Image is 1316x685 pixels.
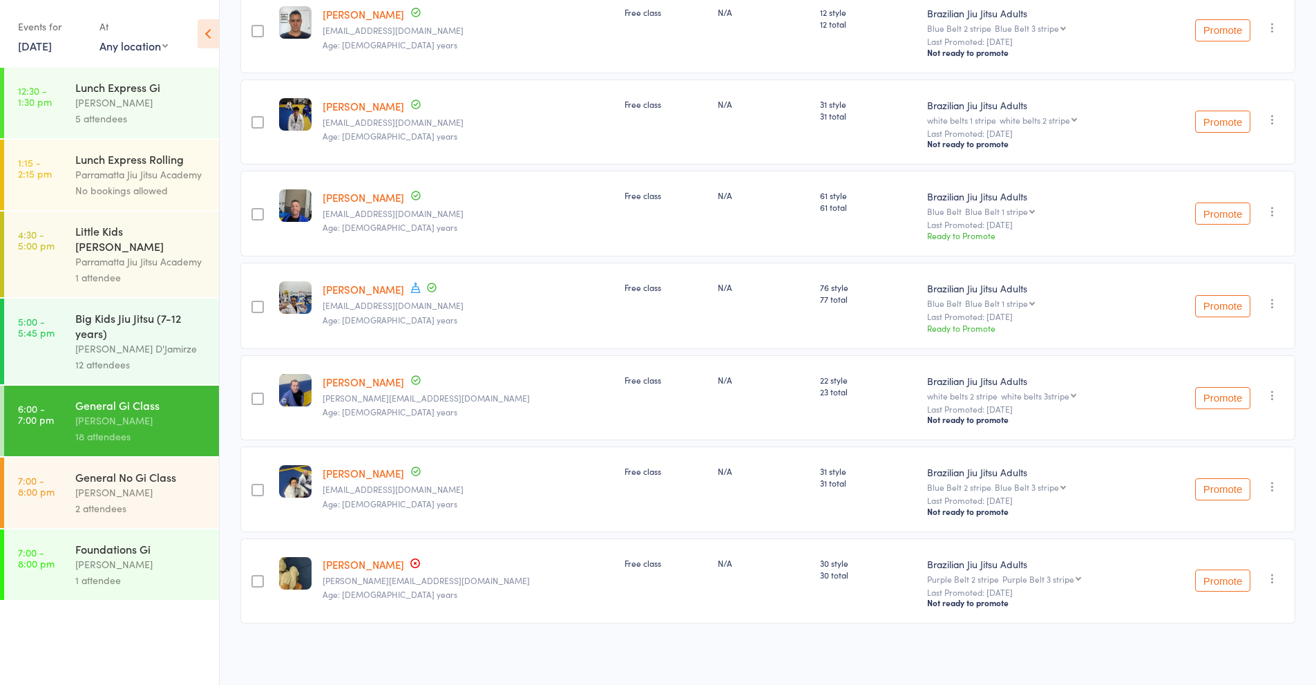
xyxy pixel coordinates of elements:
[624,98,661,110] span: Free class
[927,229,1144,241] div: Ready to Promote
[927,414,1144,425] div: Not ready to promote
[75,429,207,444] div: 18 attendees
[820,557,916,569] span: 30 style
[624,374,661,386] span: Free class
[75,357,207,373] div: 12 attendees
[75,500,207,516] div: 2 attendees
[75,572,207,588] div: 1 attendee
[1195,295,1250,317] button: Promote
[323,485,613,494] small: minataurius@gmail.com
[323,588,457,600] span: Age: [DEMOGRAPHIC_DATA] years
[75,111,207,126] div: 5 attendees
[279,189,312,222] img: image1726645765.png
[75,167,207,182] div: Parramatta Jiu Jitsu Academy
[965,299,1028,308] div: Blue Belt 1 stripe
[624,465,661,477] span: Free class
[927,281,1144,295] div: Brazilian Jiu Jitsu Adults
[820,98,916,110] span: 31 style
[323,190,404,205] a: [PERSON_NAME]
[75,270,207,285] div: 1 attendee
[820,386,916,397] span: 23 total
[323,301,613,310] small: jlazatin@hotmail.com
[75,95,207,111] div: [PERSON_NAME]
[4,386,219,456] a: 6:00 -7:00 pmGeneral Gi Class[PERSON_NAME]18 attendees
[927,98,1144,112] div: Brazilian Jiu Jitsu Adults
[18,547,55,569] time: 7:00 - 8:00 pm
[820,465,916,477] span: 31 style
[927,465,1144,479] div: Brazilian Jiu Jitsu Adults
[323,209,613,218] small: Steph@sshousewashing.com.au
[1002,574,1074,583] div: Purple Belt 3 stripe
[927,496,1144,505] small: Last Promoted: [DATE]
[820,293,916,305] span: 77 total
[624,557,661,569] span: Free class
[323,375,404,389] a: [PERSON_NAME]
[75,151,207,167] div: Lunch Express Rolling
[1195,19,1250,41] button: Promote
[927,404,1144,414] small: Last Promoted: [DATE]
[75,541,207,556] div: Foundations Gi
[820,374,916,386] span: 22 style
[323,314,457,326] span: Age: [DEMOGRAPHIC_DATA] years
[927,24,1144,32] div: Blue Belt 2 stripe
[624,6,661,18] span: Free class
[4,140,219,210] a: 1:15 -2:15 pmLunch Express RollingParramatta Jiu Jitsu AcademyNo bookings allowed
[4,212,219,297] a: 4:30 -5:00 pmLittle Kids [PERSON_NAME]Parramatta Jiu Jitsu Academy1 attendee
[75,469,207,485] div: General No Gi Class
[1000,115,1070,124] div: white belts 2 stripe
[927,574,1144,583] div: Purple Belt 2 stripe
[624,189,661,201] span: Free class
[18,229,55,251] time: 4:30 - 5:00 pm
[323,99,404,113] a: [PERSON_NAME]
[718,98,809,110] div: N/A
[323,406,457,417] span: Age: [DEMOGRAPHIC_DATA] years
[927,189,1144,203] div: Brazilian Jiu Jitsu Adults
[18,403,54,425] time: 6:00 - 7:00 pm
[323,221,457,233] span: Age: [DEMOGRAPHIC_DATA] years
[1195,570,1250,592] button: Promote
[820,201,916,213] span: 61 total
[927,588,1144,597] small: Last Promoted: [DATE]
[927,482,1144,491] div: Blue Belt 2 stripe
[323,26,613,35] small: peffer79@hotmail.com
[99,38,168,53] div: Any location
[927,6,1144,20] div: Brazilian Jiu Jitsu Adults
[323,118,613,127] small: ammay.savara@gmail.com
[820,18,916,30] span: 12 total
[927,299,1144,308] div: Blue Belt
[820,6,916,18] span: 12 style
[965,207,1028,216] div: Blue Belt 1 stripe
[323,557,404,572] a: [PERSON_NAME]
[18,157,52,179] time: 1:15 - 2:15 pm
[718,557,809,569] div: N/A
[927,129,1144,138] small: Last Promoted: [DATE]
[75,254,207,270] div: Parramatta Jiu Jitsu Academy
[323,39,457,50] span: Age: [DEMOGRAPHIC_DATA] years
[18,475,55,497] time: 7:00 - 8:00 pm
[1195,387,1250,409] button: Promote
[18,38,52,53] a: [DATE]
[927,138,1144,149] div: Not ready to promote
[1195,111,1250,133] button: Promote
[279,374,312,406] img: image1752046897.png
[4,68,219,138] a: 12:30 -1:30 pmLunch Express Gi[PERSON_NAME]5 attendees
[75,79,207,95] div: Lunch Express Gi
[1195,478,1250,500] button: Promote
[927,374,1144,388] div: Brazilian Jiu Jitsu Adults
[279,98,312,131] img: image1751614715.png
[323,282,404,297] a: [PERSON_NAME]
[323,7,404,21] a: [PERSON_NAME]
[75,556,207,572] div: [PERSON_NAME]
[718,6,809,18] div: N/A
[995,24,1059,32] div: Blue Belt 3 stripe
[820,110,916,122] span: 31 total
[18,15,86,38] div: Events for
[75,485,207,500] div: [PERSON_NAME]
[75,310,207,341] div: Big Kids Jiu Jitsu (7-12 years)
[75,413,207,429] div: [PERSON_NAME]
[18,316,55,338] time: 5:00 - 5:45 pm
[323,576,613,585] small: john@wardan.com
[99,15,168,38] div: At
[718,465,809,477] div: N/A
[927,220,1144,229] small: Last Promoted: [DATE]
